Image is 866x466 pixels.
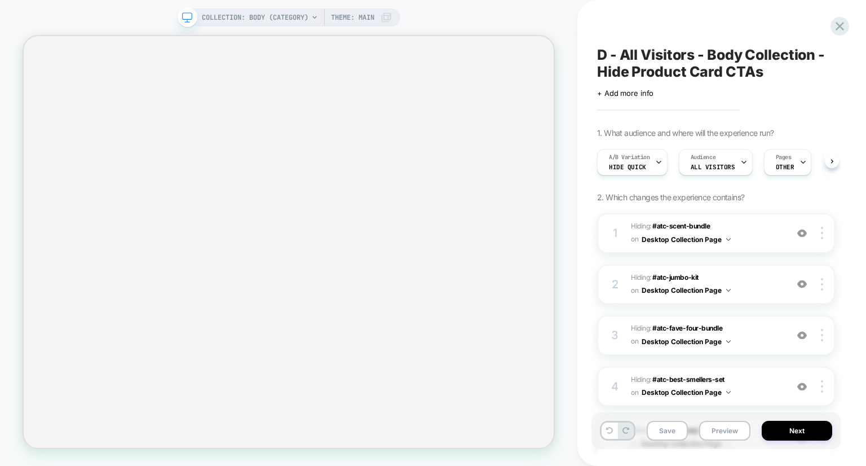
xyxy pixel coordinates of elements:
img: crossed eye [797,382,807,392]
button: Desktop Collection Page [642,232,731,247]
img: down arrow [726,340,731,343]
span: Hiding : [631,271,781,298]
img: close [821,380,823,393]
span: #atc-best-smellers-set [652,375,724,384]
span: on [631,233,638,245]
span: on [631,284,638,297]
span: COLLECTION: Body (Category) [202,8,308,27]
span: All Visitors [691,163,735,171]
span: Hiding : [631,373,781,400]
span: #atc-jumbo-kit [652,273,698,282]
button: Save [647,421,688,441]
span: D - All Visitors - Body Collection - Hide Product Card CTAs [597,46,835,80]
button: Desktop Collection Page [642,283,731,297]
span: on [631,386,638,399]
button: Preview [699,421,750,441]
span: Hiding : [631,220,781,247]
span: #atc-fave-four-bundle [652,324,722,332]
div: 2 [609,274,621,294]
button: Desktop Collection Page [642,385,731,399]
span: 2. Which changes the experience contains? [597,192,744,202]
img: crossed eye [797,228,807,238]
button: Desktop Collection Page [642,335,731,349]
div: 3 [609,325,621,345]
img: down arrow [726,391,731,394]
button: Next [762,421,832,441]
span: Theme: MAIN [331,8,374,27]
img: down arrow [726,289,731,292]
img: crossed eye [797,331,807,340]
span: #atc-scent-bundle [652,222,710,230]
span: Hide Quick [609,163,646,171]
img: close [821,329,823,341]
div: 4 [609,376,621,397]
img: close [821,227,823,239]
img: down arrow [726,238,731,241]
span: Pages [776,153,792,161]
span: Audience [691,153,716,161]
span: 1. What audience and where will the experience run? [597,128,774,138]
img: crossed eye [797,279,807,289]
span: Hiding : [631,322,781,349]
span: OTHER [776,163,794,171]
span: + Add more info [597,89,653,98]
div: 1 [609,223,621,243]
img: close [821,278,823,291]
span: on [631,335,638,348]
span: A/B Variation [609,153,650,161]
